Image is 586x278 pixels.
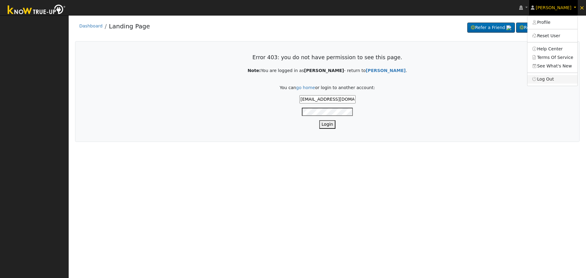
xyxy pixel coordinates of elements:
li: Landing Page [103,22,150,34]
button: Login [319,120,336,128]
strong: [PERSON_NAME] [366,68,406,73]
strong: [PERSON_NAME] [304,68,344,73]
span: [PERSON_NAME] [536,5,571,10]
span: × [579,4,584,11]
a: Refer a Friend [467,23,515,33]
p: You can or login to another account: [88,85,566,91]
strong: Note: [248,68,261,73]
a: go home [296,85,315,90]
a: Log Out [527,75,577,84]
a: Dashboard [79,23,103,28]
img: Know True-Up [5,3,69,17]
a: Profile [527,18,577,27]
a: Back to User [366,68,406,73]
a: Terms Of Service [527,53,577,62]
p: You are logged in as - return to . [88,67,566,74]
input: Email [299,95,356,103]
a: Request a Cleaning [516,23,575,33]
img: retrieve [506,25,511,30]
a: See What's New [527,62,577,70]
h3: Error 403: you do not have permission to see this page. [88,54,566,61]
a: Reset User [527,31,577,40]
a: Help Center [527,45,577,53]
